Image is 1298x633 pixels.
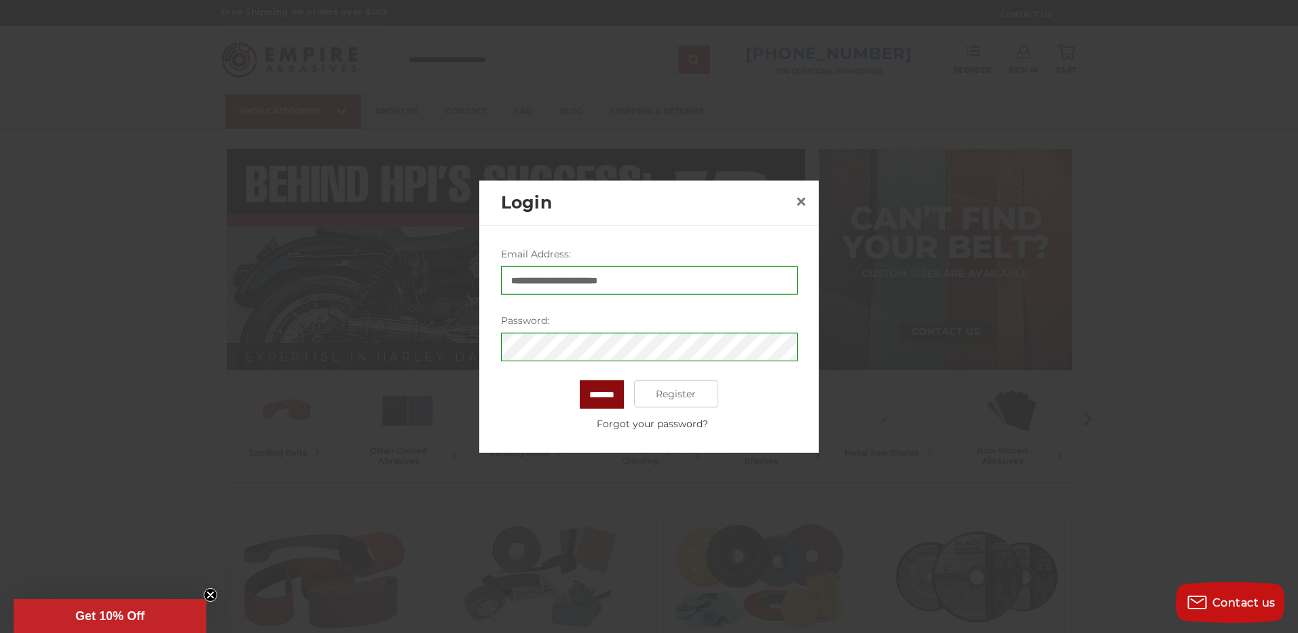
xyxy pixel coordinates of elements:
[501,190,790,216] h2: Login
[1176,582,1284,623] button: Contact us
[508,417,797,431] a: Forgot your password?
[1212,596,1276,609] span: Contact us
[75,609,145,623] span: Get 10% Off
[795,187,807,214] span: ×
[14,599,206,633] div: Get 10% OffClose teaser
[204,588,217,602] button: Close teaser
[790,190,812,212] a: Close
[501,314,798,328] label: Password:
[501,247,798,261] label: Email Address:
[634,380,719,408] a: Register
